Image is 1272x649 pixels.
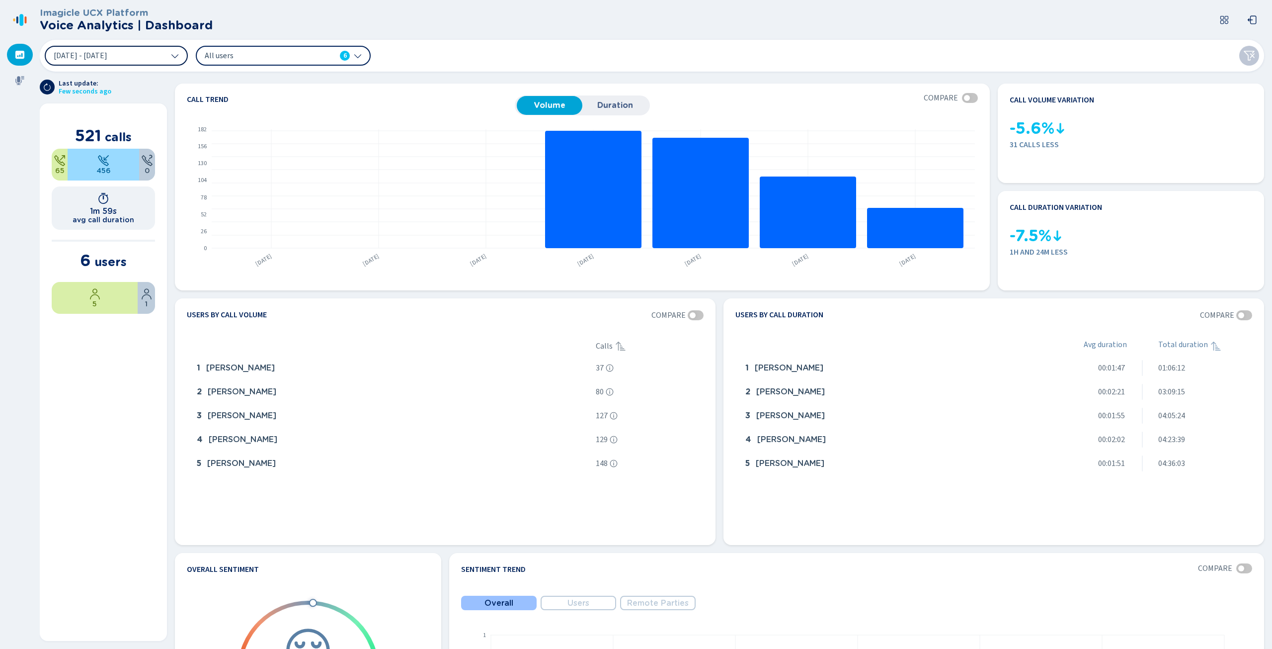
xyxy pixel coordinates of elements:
[522,101,577,110] span: Volume
[651,311,686,320] span: Compare
[343,51,347,61] span: 6
[1247,15,1257,25] svg: box-arrow-left
[171,52,179,60] svg: chevron-down
[484,599,513,608] span: Overall
[741,382,1029,402] div: Kristie Roeser
[54,52,107,60] span: [DATE] - [DATE]
[201,227,207,236] text: 26
[7,44,33,66] div: Dashboard
[596,387,604,396] span: 80
[254,252,273,268] text: [DATE]
[193,382,592,402] div: Kristie Roeser
[73,216,134,224] h2: avg call duration
[198,176,207,185] text: 104
[54,155,66,167] svg: telephone-outbound
[361,252,381,268] text: [DATE]
[204,244,207,253] text: 0
[197,364,200,372] span: 1
[187,565,259,574] h4: Overall Sentiment
[924,93,958,102] span: Compare
[201,210,207,219] text: 52
[1010,203,1102,212] h4: Call duration variation
[461,565,526,574] h4: Sentiment Trend
[209,435,277,444] span: [PERSON_NAME]
[596,435,608,444] span: 129
[576,252,595,268] text: [DATE]
[97,192,109,204] svg: timer
[1210,340,1222,352] svg: sortAscending
[1158,411,1185,420] span: 04:05:24
[469,252,488,268] text: [DATE]
[197,435,203,444] span: 4
[741,406,1029,426] div: Sigrid Damen
[52,282,138,314] div: 83.33%
[92,300,97,308] span: 5
[89,288,101,300] svg: user-profile
[15,76,25,86] svg: mic-fill
[205,50,319,61] span: All users
[80,251,91,270] span: 6
[1239,46,1259,66] button: Clear filters
[1158,340,1252,352] div: Total duration
[610,436,618,444] svg: info-circle
[745,459,750,468] span: 5
[1158,435,1185,444] span: 04:23:39
[757,435,826,444] span: [PERSON_NAME]
[1051,230,1063,242] svg: kpi-down
[198,125,207,134] text: 182
[1158,387,1185,396] span: 03:09:15
[59,80,111,88] span: Last update:
[141,288,153,300] svg: user-profile
[756,459,824,468] span: [PERSON_NAME]
[138,282,155,314] div: 16.67%
[596,459,608,468] span: 148
[582,96,648,115] button: Duration
[1098,459,1125,468] span: 00:01:51
[7,70,33,92] div: Recordings
[193,358,592,378] div: Jo Bustos
[745,411,750,420] span: 3
[197,387,202,396] span: 2
[1098,435,1125,444] span: 00:02:02
[75,126,101,145] span: 521
[1010,119,1054,138] span: -5.6%
[141,155,153,167] svg: unknown-call
[1084,340,1127,352] div: Avg duration
[1200,311,1234,320] span: Compare
[791,252,810,268] text: [DATE]
[1010,248,1252,257] span: 1h and 24m less
[596,411,608,420] span: 127
[1010,140,1252,149] span: 31 calls less
[1010,227,1051,245] span: -7.5%
[1098,411,1125,420] span: 00:01:55
[198,142,207,151] text: 156
[541,596,616,610] button: Users
[1158,364,1185,372] span: 01:06:12
[606,364,614,372] svg: info-circle
[1158,340,1208,352] span: Total duration
[615,340,627,352] div: Sorted ascending, click to sort descending
[193,454,592,473] div: Kim Spencer
[40,18,213,32] h2: Voice Analytics | Dashboard
[187,95,515,103] h4: Call trend
[68,149,139,181] div: 87.52%
[741,358,1029,378] div: Jo Bustos
[627,599,689,608] span: Remote Parties
[461,596,537,610] button: Overall
[198,159,207,168] text: 130
[683,252,703,268] text: [DATE]
[206,364,275,372] span: [PERSON_NAME]
[610,460,618,467] svg: info-circle
[1210,340,1222,352] div: Sorted ascending, click to sort descending
[745,435,751,444] span: 4
[745,364,749,372] span: 1
[90,206,117,216] h1: 1m 59s
[43,83,51,91] svg: arrow-clockwise
[97,155,109,167] svg: telephone-inbound
[40,7,213,18] h3: Imagicle UCX Platform
[606,388,614,396] svg: info-circle
[55,167,65,175] span: 65
[59,88,111,95] span: Few seconds ago
[745,387,750,396] span: 2
[741,454,1029,473] div: Kim Spencer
